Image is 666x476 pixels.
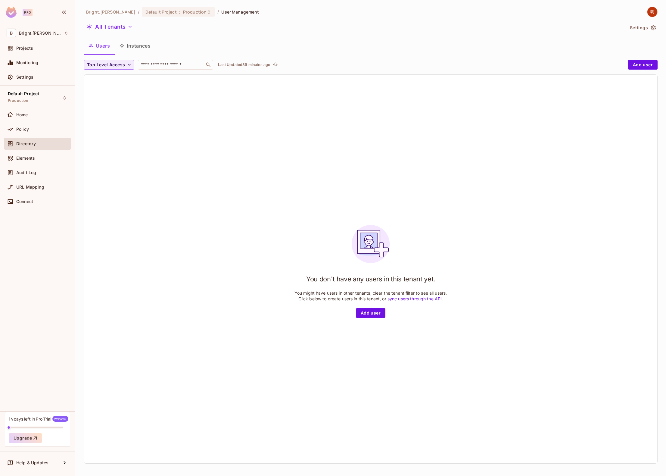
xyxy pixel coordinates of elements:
[272,61,279,68] button: refresh
[16,75,33,80] span: Settings
[16,141,36,146] span: Directory
[6,7,17,18] img: SReyMgAAAABJRU5ErkJggg==
[221,9,259,15] span: User Management
[16,46,33,51] span: Projects
[145,9,177,15] span: Default Project
[218,62,270,67] p: Last Updated 39 minutes ago
[9,416,68,422] div: 14 days left in Pro Trial
[87,61,125,69] span: Top Level Access
[183,9,207,15] span: Production
[627,23,658,33] button: Settings
[115,38,155,53] button: Instances
[16,112,28,117] span: Home
[16,60,39,65] span: Monitoring
[647,7,657,17] img: Lee明
[8,91,39,96] span: Default Project
[84,22,135,32] button: All Tenants
[19,31,61,36] span: Workspace: Bright.Lee
[138,9,139,15] li: /
[16,170,36,175] span: Audit Log
[273,62,278,68] span: refresh
[23,9,33,16] div: Pro
[52,416,68,422] span: Welcome!
[8,98,29,103] span: Production
[179,10,181,14] span: :
[84,38,115,53] button: Users
[16,185,44,189] span: URL Mapping
[356,308,385,318] button: Add user
[217,9,219,15] li: /
[16,127,29,132] span: Policy
[84,60,134,70] button: Top Level Access
[16,199,33,204] span: Connect
[16,156,35,161] span: Elements
[86,9,135,15] span: the active workspace
[9,433,42,443] button: Upgrade
[16,460,48,465] span: Help & Updates
[7,29,16,37] span: B
[387,296,443,301] a: sync users through the API.
[628,60,658,70] button: Add user
[270,61,279,68] span: Click to refresh data
[306,274,435,283] h1: You don't have any users in this tenant yet.
[294,290,447,302] p: You might have users in other tenants, clear the tenant filter to see all users. Click below to c...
